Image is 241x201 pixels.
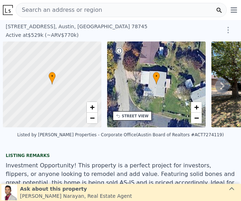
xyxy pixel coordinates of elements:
[122,113,149,119] div: STREET VIEW
[20,192,132,200] div: [PERSON_NAME] Narayan , Real Estate Agent
[49,72,56,84] div: •
[194,103,199,112] span: +
[44,31,79,39] div: (~ARV $770k )
[3,5,13,15] img: Lotside
[20,185,132,192] div: Ask about this property
[6,153,235,158] div: Listing remarks
[90,103,95,112] span: +
[87,102,97,113] a: Zoom in
[87,113,97,123] a: Zoom out
[6,23,191,30] div: [STREET_ADDRESS] , Austin , [GEOGRAPHIC_DATA] 78745
[153,72,160,84] div: •
[1,185,17,200] img: Neil Narayan
[90,113,95,122] span: −
[153,73,160,79] span: •
[6,161,235,196] div: Investment Opportunity! This property is a perfect project for investors, flippers, or anyone loo...
[191,113,202,123] a: Zoom out
[221,23,235,37] button: Show Options
[17,132,224,137] div: Listed by [PERSON_NAME] Properties - Corporate Office (Austin Board of Realtors #ACT7274119)
[16,6,102,14] span: Search an address or region
[6,32,28,38] span: Active at
[49,73,56,79] span: •
[6,31,44,39] div: $529k
[194,113,199,122] span: −
[191,102,202,113] a: Zoom in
